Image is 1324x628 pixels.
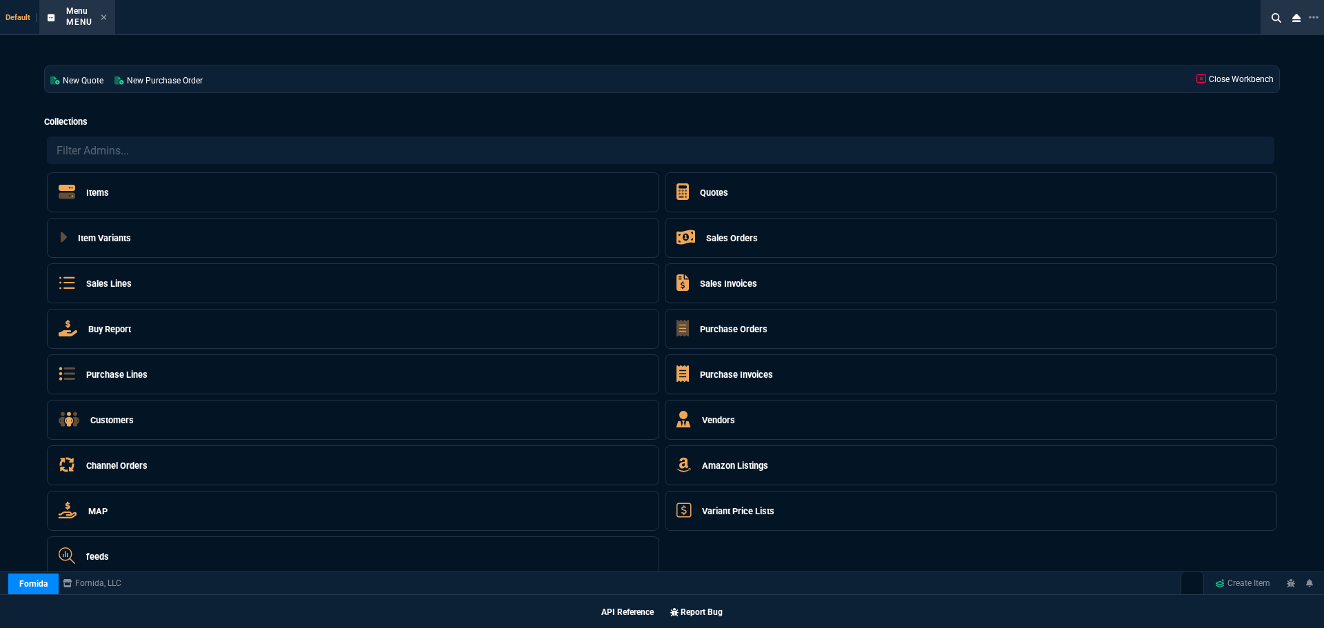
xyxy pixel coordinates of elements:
nx-icon: Close Workbench [1287,10,1306,26]
h5: Item Variants [78,232,131,245]
input: Filter Admins... [47,136,1274,164]
h5: Collections [44,115,1280,128]
h5: MAP [88,505,108,518]
h5: Sales Invoices [700,277,757,290]
h5: Purchase Invoices [700,368,773,381]
h5: Channel Orders [86,459,148,472]
h5: Amazon Listings [702,459,768,472]
a: Create Item [1210,573,1276,594]
a: Notifications [1301,571,1319,595]
h5: Sales Orders [706,232,758,245]
nx-icon: Close Tab [101,12,107,23]
a: Close Workbench [1191,66,1279,92]
h5: Vendors [702,414,735,427]
nx-icon: Search [1266,10,1287,26]
h5: feeds [86,550,109,563]
h5: Quotes [700,186,728,199]
a: Fornida [8,574,59,594]
a: Report Bug [670,607,723,617]
a: REPORT A BUG [1281,571,1301,595]
p: Menu [66,17,92,28]
h5: Purchase Lines [86,368,148,381]
h5: Sales Lines [86,277,132,290]
span: Menu [66,6,88,16]
h5: Variant Price Lists [702,505,774,518]
a: msbcCompanyName [59,577,126,589]
a: New Quote [45,66,109,92]
span: Default [6,13,37,22]
h5: Purchase Orders [700,323,768,336]
h5: Customers [90,414,134,427]
a: New Purchase Order [109,66,208,92]
h5: Buy Report [88,323,131,336]
a: API Reference [601,607,654,617]
h5: Items [86,186,109,199]
nx-icon: Open New Tab [1309,11,1318,24]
